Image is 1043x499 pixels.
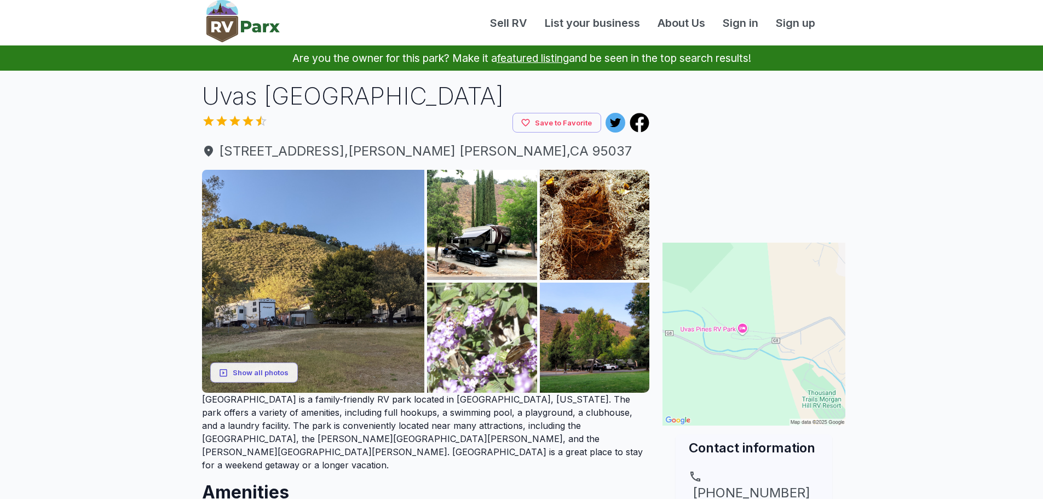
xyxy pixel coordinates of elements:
a: featured listing [497,51,569,65]
img: Map for Uvas Pines RV Park [662,243,845,426]
img: AAcXr8onQfdOLa__5KyjCUuU4fHG_u_XgAACvltRVicd75r1HMzkjtrsgbPqLpOkg6NJK00bztmHFFXiRXdhCEG1aE5Mq6ydk... [427,283,537,393]
iframe: Advertisement [662,79,845,216]
img: AAcXr8peOjZO0Zsk23Bydhunt5-91iwRYy6EzJcqgR1tPTlXSwDFhiyu3cwlHGL1_TnXFKT0-zdRQJXf9Qb4YMRyBzRWzyMPP... [427,170,537,280]
a: [STREET_ADDRESS],[PERSON_NAME] [PERSON_NAME],CA 95037 [202,141,650,161]
p: Are you the owner for this park? Make it a and be seen in the top search results! [13,45,1030,71]
img: AAcXr8p0lg1kif0HnijmZgU1W_Rkvyh-RXslTK6nr_16zwm-FE2wc4EAATutzrzkZqWc97SH7Jlkx2BHhjgfuevGjQNAMI_DR... [540,283,650,393]
button: Show all photos [210,363,298,383]
p: [GEOGRAPHIC_DATA] is a family-friendly RV park located in [GEOGRAPHIC_DATA], [US_STATE]. The park... [202,393,650,472]
span: [STREET_ADDRESS] , [PERSON_NAME] [PERSON_NAME] , CA 95037 [202,141,650,161]
img: AAcXr8qvbAviLwt58yIuyqw302PO_95XGRVhIPs9_yWax5SdgK2IXYVZ4MVD3XynRU_OoV5eu60ReUIv14391Z22IdRtWIRV5... [540,170,650,280]
h1: Uvas [GEOGRAPHIC_DATA] [202,79,650,113]
a: List your business [536,15,649,31]
button: Save to Favorite [512,113,601,133]
a: Sign up [767,15,824,31]
h2: Contact information [689,439,819,457]
img: AAcXr8pCpJl8cUIXxY6Pa2aCy1NfaQpTdZnGSrPiJ5otnci-T6JnBIXFc0CbcqUxeUZQjBstsxLqsxP9Rsqk-Jt1QAc8v37kp... [202,170,425,393]
a: Sign in [714,15,767,31]
a: Sell RV [481,15,536,31]
a: About Us [649,15,714,31]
